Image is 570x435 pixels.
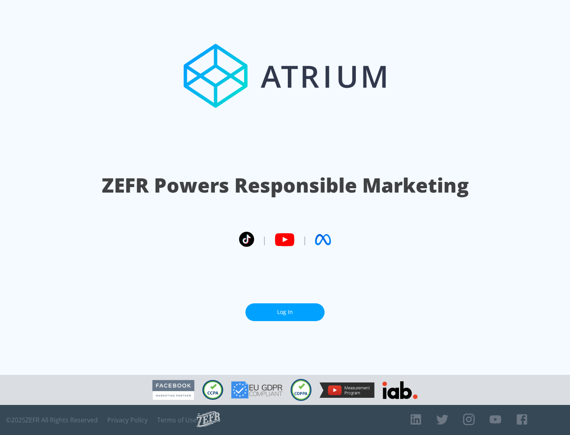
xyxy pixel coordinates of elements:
img: Facebook Marketing Partner [152,380,194,400]
span: © 2025 ZEFR All Rights Reserved [6,416,98,424]
span: | [302,234,307,246]
img: COPPA Compliant [291,379,312,401]
span: | [262,234,267,246]
img: CCPA Compliant [202,380,223,400]
a: Privacy Policy [107,416,148,424]
a: Log In [245,303,325,321]
h1: ZEFR Powers Responsible Marketing [102,172,469,199]
a: Terms of Use [157,416,197,424]
img: GDPR Compliant [231,381,283,399]
img: IAB [382,381,418,399]
img: YouTube Measurement Program [319,382,374,398]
